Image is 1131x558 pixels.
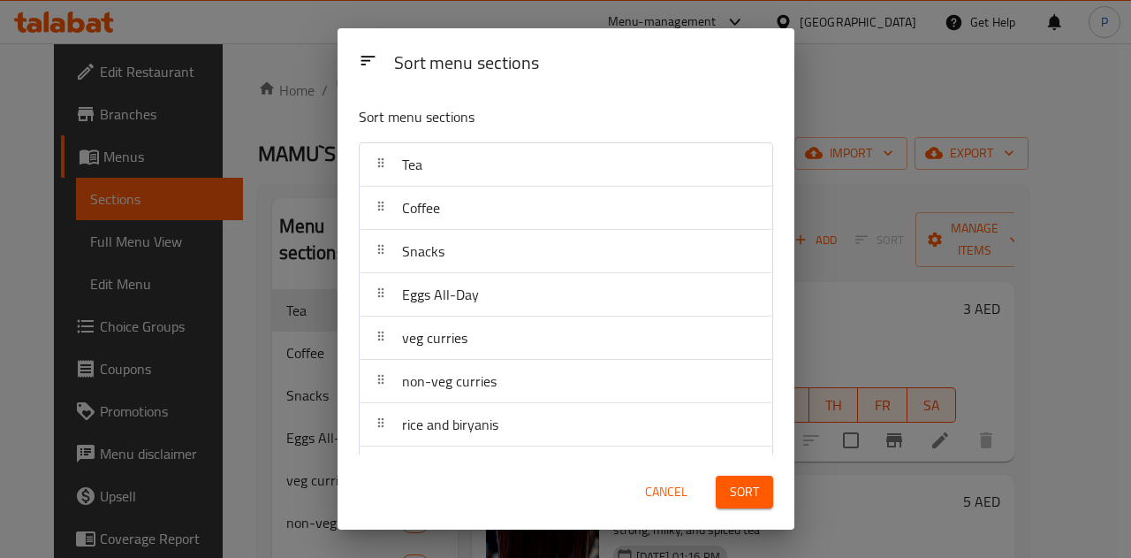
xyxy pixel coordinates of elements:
p: Sort menu sections [359,106,687,128]
span: Cancel [645,481,687,503]
div: veg curries [360,317,772,360]
span: rotis with paratha and wraps [402,455,574,481]
div: Coffee [360,187,772,230]
span: Sort [730,481,759,503]
span: rice and biryanis [402,411,498,438]
div: rotis with paratha and wraps [360,447,772,490]
span: non-veg curries [402,368,497,394]
button: Cancel [638,476,695,508]
span: Snacks [402,238,444,264]
span: Tea [402,151,422,178]
div: Eggs All-Day [360,273,772,317]
span: veg curries [402,325,467,351]
div: non-veg curries [360,360,772,403]
div: rice and biryanis [360,403,772,447]
button: Sort [716,476,773,508]
span: Eggs All-Day [402,281,479,308]
div: Snacks [360,230,772,273]
div: Tea [360,143,772,187]
span: Coffee [402,195,440,221]
div: Sort menu sections [387,44,780,84]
